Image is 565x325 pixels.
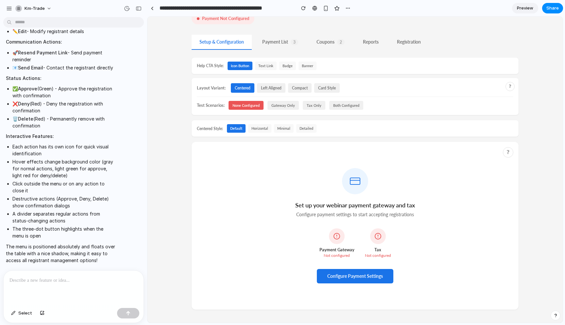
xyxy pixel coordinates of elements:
div: Not configured [172,236,207,241]
button: None Configured [81,84,116,93]
button: centered [83,67,107,76]
button: banner [151,45,169,53]
li: Hover effects change background color (gray for normal actions, light green for approve, light re... [12,158,115,179]
span: 3 [143,22,151,29]
button: icon button [80,45,105,53]
strong: Send Email [18,65,43,70]
strong: Edit [18,29,27,34]
button: horizontal [101,107,124,116]
strong: Resend Payment Link [18,50,68,55]
button: ? [358,65,367,74]
button: ? [355,130,366,141]
li: ✅ (Green) - Approve the registration with confirmation [12,85,115,99]
strong: Deny [18,101,30,106]
span: Help CTA Style: [49,46,76,52]
a: Preview [512,3,538,13]
strong: Interactive Features: [6,133,54,139]
h3: Set up your webinar payment gateway and tax [55,185,361,192]
p: The menu is positioned absolutely and floats over the table with a nice shadow, making it easy to... [6,243,115,264]
button: Gateway Only [120,84,151,93]
li: 📧 - Contact the registrant directly [12,64,115,71]
button: Select [8,308,35,318]
strong: Delete [18,116,33,122]
button: Both Configured [182,84,216,93]
span: Test Scenarios: [49,86,77,92]
strong: Communication Actions: [6,39,62,45]
button: Share [542,3,563,13]
button: minimal [127,107,146,116]
li: ✏️ - Modify registrant details [12,28,115,35]
button: compact [141,67,164,76]
strong: Approve [18,86,37,91]
span: Select [18,310,32,316]
li: 🗑️ (Red) - Permanently remove with confirmation [12,115,115,129]
button: Setup & Configuration [44,18,104,33]
li: Destructive actions (Approve, Deny, Delete) show confirmation dialogs [12,195,115,209]
span: Preview [517,5,533,11]
button: Reports [208,18,239,33]
button: km-trade [13,3,55,14]
button: left aligned [110,67,138,76]
li: 🚀 - Send payment reminder [12,49,115,63]
li: Click outside the menu or on any action to close it [12,180,115,194]
div: Tax [217,230,244,236]
p: Configure payment settings to start accepting registrations [142,195,273,201]
button: card style [167,67,192,76]
li: A divider separates regular actions from status-changing actions [12,210,115,224]
button: Tax Only [155,84,178,93]
button: text link [108,45,129,53]
span: 2 [190,22,197,29]
button: Configure Payment Settings [169,252,246,267]
li: ❌ (Red) - Deny the registration with confirmation [12,100,115,114]
strong: Status Actions: [6,75,42,81]
li: The three-dot button highlights when the menu is open [12,225,115,239]
div: Payment Gateway [172,230,207,236]
li: Each action has its own icon for quick visual identification [12,143,115,157]
span: Layout Variant: [49,68,78,74]
button: Payment List3 [107,18,159,33]
div: Not configured [217,236,244,241]
button: badge [132,45,148,53]
span: Share [546,5,559,11]
button: default [79,107,98,116]
button: Registration [242,18,281,33]
span: Centered Style: [49,109,76,115]
span: km-trade [25,5,45,12]
button: Coupons2 [161,18,205,33]
button: detailed [149,107,169,116]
